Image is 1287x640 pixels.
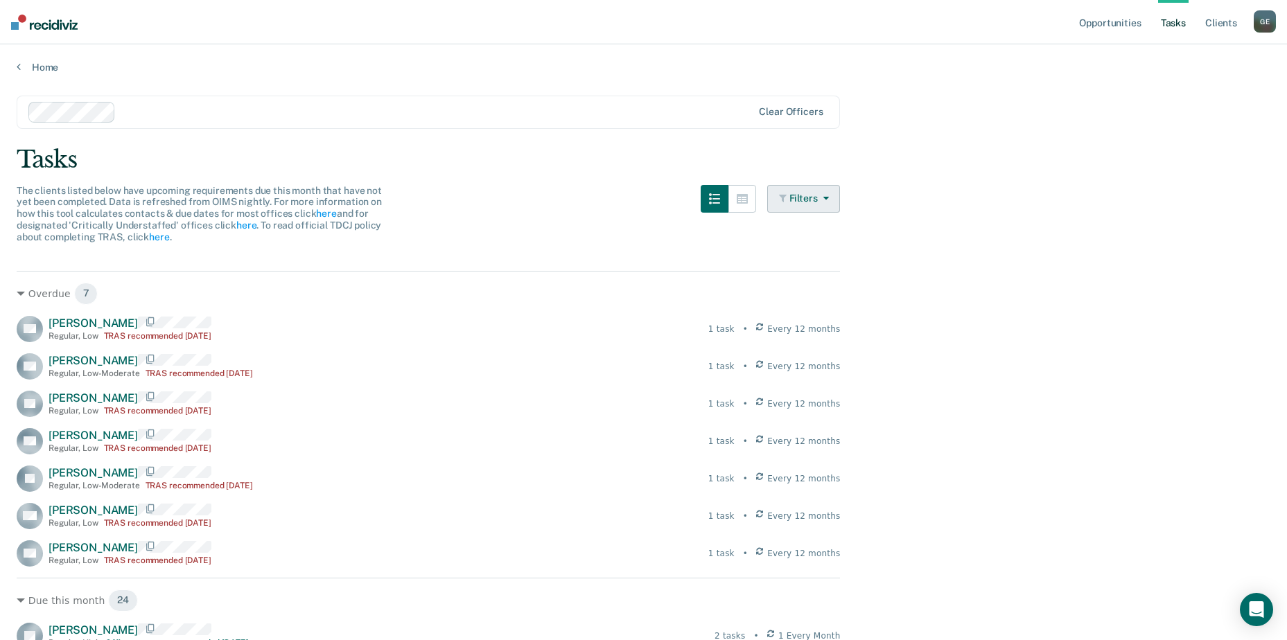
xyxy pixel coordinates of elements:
div: 1 task [708,398,735,410]
div: Clear officers [759,106,823,118]
div: TRAS recommended [DATE] [146,481,253,490]
span: [PERSON_NAME] [49,354,138,367]
span: [PERSON_NAME] [49,391,138,405]
div: Regular , Low [49,406,98,416]
div: G E [1254,10,1276,33]
span: 24 [108,589,138,612]
span: The clients listed below have upcoming requirements due this month that have not yet been complet... [17,185,382,242]
div: 1 task [708,435,735,447]
div: • [743,510,748,522]
div: TRAS recommended [DATE] [146,368,253,378]
a: here [316,208,336,219]
div: 1 task [708,547,735,560]
div: 1 task [708,360,735,373]
button: GE [1254,10,1276,33]
span: Every 12 months [767,472,840,485]
div: Regular , Low-Moderate [49,368,140,378]
div: Tasks [17,145,1270,174]
button: Filters [767,185,841,213]
span: [PERSON_NAME] [49,541,138,554]
span: Every 12 months [767,547,840,560]
div: Regular , Low-Moderate [49,481,140,490]
span: Every 12 months [767,510,840,522]
div: 1 task [708,472,735,485]
div: 1 task [708,510,735,522]
span: Every 12 months [767,398,840,410]
div: • [743,323,748,335]
span: [PERSON_NAME] [49,504,138,517]
span: 7 [74,283,98,305]
a: Home [17,61,1270,73]
span: [PERSON_NAME] [49,623,138,637]
div: 1 task [708,323,735,335]
div: • [743,360,748,373]
div: TRAS recommended [DATE] [104,443,211,453]
div: • [743,435,748,447]
span: [PERSON_NAME] [49,429,138,442]
span: Every 12 months [767,435,840,447]
span: Every 12 months [767,323,840,335]
div: TRAS recommended [DATE] [104,555,211,565]
a: here [149,231,169,242]
div: TRAS recommended [DATE] [104,518,211,528]
div: Regular , Low [49,331,98,341]
div: Regular , Low [49,518,98,528]
div: • [743,398,748,410]
div: Overdue 7 [17,283,840,305]
div: TRAS recommended [DATE] [104,331,211,341]
div: • [743,472,748,485]
div: • [743,547,748,560]
span: [PERSON_NAME] [49,317,138,330]
div: Due this month 24 [17,589,840,612]
div: Regular , Low [49,443,98,453]
div: Open Intercom Messenger [1240,593,1273,626]
a: here [236,220,256,231]
span: Every 12 months [767,360,840,373]
div: TRAS recommended [DATE] [104,406,211,416]
span: [PERSON_NAME] [49,466,138,479]
div: Regular , Low [49,555,98,565]
img: Recidiviz [11,15,78,30]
